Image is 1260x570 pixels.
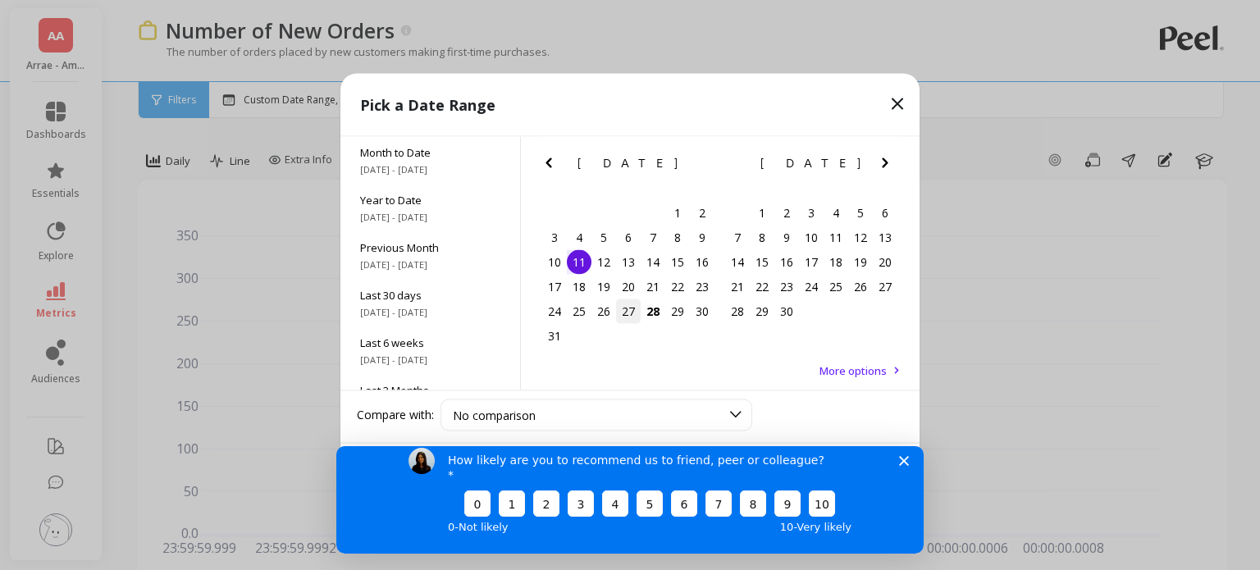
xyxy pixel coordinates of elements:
[824,249,848,274] div: Choose Thursday, September 18th, 2025
[542,225,567,249] div: Choose Sunday, August 3rd, 2025
[360,162,500,176] span: [DATE] - [DATE]
[360,93,495,116] p: Pick a Date Range
[357,407,434,423] label: Compare with:
[360,144,500,159] span: Month to Date
[848,274,873,299] div: Choose Friday, September 26th, 2025
[799,274,824,299] div: Choose Wednesday, September 24th, 2025
[690,274,714,299] div: Choose Saturday, August 23rd, 2025
[873,225,897,249] div: Choose Saturday, September 13th, 2025
[799,225,824,249] div: Choose Wednesday, September 10th, 2025
[799,249,824,274] div: Choose Wednesday, September 17th, 2025
[641,274,665,299] div: Choose Thursday, August 21st, 2025
[875,153,902,179] button: Next Month
[799,200,824,225] div: Choose Wednesday, September 3rd, 2025
[577,156,680,169] span: [DATE]
[542,249,567,274] div: Choose Sunday, August 10th, 2025
[692,153,719,179] button: Next Month
[824,274,848,299] div: Choose Thursday, September 25th, 2025
[567,299,591,323] div: Choose Monday, August 25th, 2025
[641,225,665,249] div: Choose Thursday, August 7th, 2025
[750,249,774,274] div: Choose Monday, September 15th, 2025
[774,274,799,299] div: Choose Tuesday, September 23rd, 2025
[567,249,591,274] div: Choose Monday, August 11th, 2025
[665,299,690,323] div: Choose Friday, August 29th, 2025
[539,153,565,179] button: Previous Month
[336,446,924,554] iframe: Survey by Kateryna from Peel
[774,249,799,274] div: Choose Tuesday, September 16th, 2025
[725,200,897,323] div: month 2025-09
[616,249,641,274] div: Choose Wednesday, August 13th, 2025
[848,225,873,249] div: Choose Friday, September 12th, 2025
[591,299,616,323] div: Choose Tuesday, August 26th, 2025
[360,287,500,302] span: Last 30 days
[542,323,567,348] div: Choose Sunday, August 31st, 2025
[665,225,690,249] div: Choose Friday, August 8th, 2025
[665,200,690,225] div: Choose Friday, August 1st, 2025
[725,299,750,323] div: Choose Sunday, September 28th, 2025
[591,274,616,299] div: Choose Tuesday, August 19th, 2025
[873,249,897,274] div: Choose Saturday, September 20th, 2025
[665,274,690,299] div: Choose Friday, August 22nd, 2025
[848,249,873,274] div: Choose Friday, September 19th, 2025
[616,225,641,249] div: Choose Wednesday, August 6th, 2025
[824,225,848,249] div: Choose Thursday, September 11th, 2025
[774,200,799,225] div: Choose Tuesday, September 2nd, 2025
[641,249,665,274] div: Choose Thursday, August 14th, 2025
[760,156,863,169] span: [DATE]
[360,305,500,318] span: [DATE] - [DATE]
[848,200,873,225] div: Choose Friday, September 5th, 2025
[616,274,641,299] div: Choose Wednesday, August 20th, 2025
[641,299,665,323] div: Choose Thursday, August 28th, 2025
[567,274,591,299] div: Choose Monday, August 18th, 2025
[873,200,897,225] div: Choose Saturday, September 6th, 2025
[360,353,500,366] span: [DATE] - [DATE]
[591,249,616,274] div: Choose Tuesday, August 12th, 2025
[591,225,616,249] div: Choose Tuesday, August 5th, 2025
[360,335,500,349] span: Last 6 weeks
[824,200,848,225] div: Choose Thursday, September 4th, 2025
[542,200,714,348] div: month 2025-08
[750,225,774,249] div: Choose Monday, September 8th, 2025
[690,225,714,249] div: Choose Saturday, August 9th, 2025
[725,274,750,299] div: Choose Sunday, September 21st, 2025
[360,258,500,271] span: [DATE] - [DATE]
[819,363,887,377] span: More options
[750,299,774,323] div: Choose Monday, September 29th, 2025
[360,192,500,207] span: Year to Date
[567,225,591,249] div: Choose Monday, August 4th, 2025
[873,274,897,299] div: Choose Saturday, September 27th, 2025
[690,249,714,274] div: Choose Saturday, August 16th, 2025
[774,299,799,323] div: Choose Tuesday, September 30th, 2025
[616,299,641,323] div: Choose Wednesday, August 27th, 2025
[690,200,714,225] div: Choose Saturday, August 2nd, 2025
[360,382,500,397] span: Last 3 Months
[665,249,690,274] div: Choose Friday, August 15th, 2025
[360,239,500,254] span: Previous Month
[690,299,714,323] div: Choose Saturday, August 30th, 2025
[750,200,774,225] div: Choose Monday, September 1st, 2025
[722,153,748,179] button: Previous Month
[750,274,774,299] div: Choose Monday, September 22nd, 2025
[542,274,567,299] div: Choose Sunday, August 17th, 2025
[453,407,536,422] span: No comparison
[542,299,567,323] div: Choose Sunday, August 24th, 2025
[725,225,750,249] div: Choose Sunday, September 7th, 2025
[725,249,750,274] div: Choose Sunday, September 14th, 2025
[360,210,500,223] span: [DATE] - [DATE]
[774,225,799,249] div: Choose Tuesday, September 9th, 2025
